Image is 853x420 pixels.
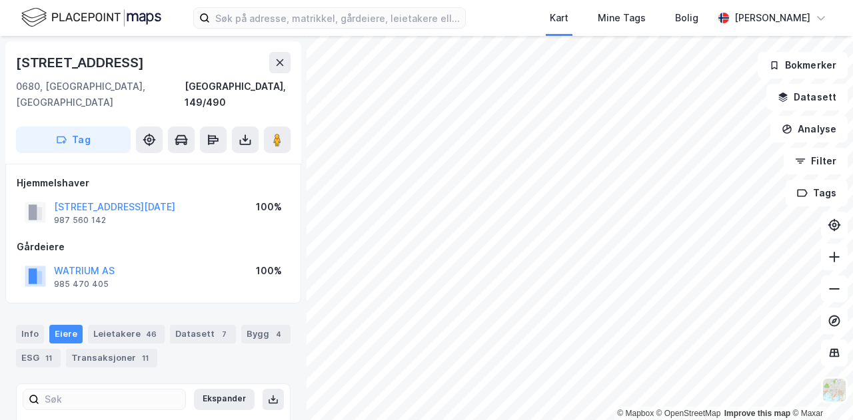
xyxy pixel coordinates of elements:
[66,349,157,367] div: Transaksjoner
[194,389,255,410] button: Ekspander
[16,325,44,343] div: Info
[16,79,185,110] div: 0680, [GEOGRAPHIC_DATA], [GEOGRAPHIC_DATA]
[21,6,161,29] img: logo.f888ab2527a4732fd821a326f86c7f29.svg
[210,8,465,28] input: Søk på adresse, matrikkel, gårdeiere, leietakere eller personer
[766,84,848,110] button: Datasett
[16,349,61,367] div: ESG
[16,126,131,153] button: Tag
[54,279,109,290] div: 985 470 405
[54,215,106,226] div: 987 560 142
[598,10,646,26] div: Mine Tags
[617,409,654,418] a: Mapbox
[550,10,568,26] div: Kart
[724,409,790,418] a: Improve this map
[39,389,185,409] input: Søk
[42,351,55,365] div: 11
[16,52,147,73] div: [STREET_ADDRESS]
[17,239,290,255] div: Gårdeiere
[786,356,853,420] iframe: Chat Widget
[758,52,848,79] button: Bokmerker
[88,325,165,343] div: Leietakere
[770,116,848,142] button: Analyse
[217,327,231,341] div: 7
[256,263,282,279] div: 100%
[656,409,721,418] a: OpenStreetMap
[143,327,159,341] div: 46
[17,175,290,191] div: Hjemmelshaver
[49,325,83,343] div: Eiere
[241,325,291,343] div: Bygg
[786,180,848,206] button: Tags
[734,10,810,26] div: [PERSON_NAME]
[675,10,698,26] div: Bolig
[784,148,848,174] button: Filter
[139,351,152,365] div: 11
[185,79,291,110] div: [GEOGRAPHIC_DATA], 149/490
[256,199,282,215] div: 100%
[170,325,236,343] div: Datasett
[272,327,285,341] div: 4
